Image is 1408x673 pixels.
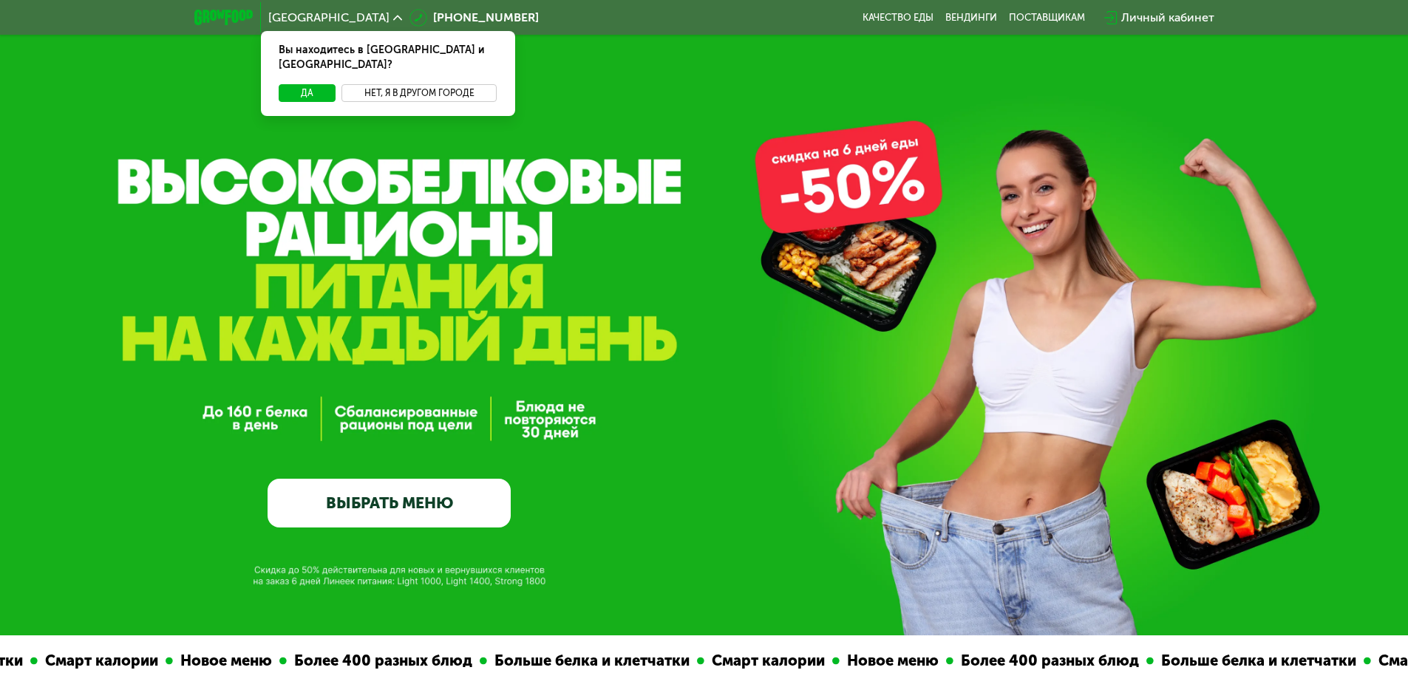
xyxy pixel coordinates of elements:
[172,649,279,672] div: Новое меню
[409,9,539,27] a: [PHONE_NUMBER]
[1009,12,1085,24] div: поставщикам
[486,649,696,672] div: Больше белка и клетчатки
[945,12,997,24] a: Вендинги
[341,84,497,102] button: Нет, я в другом городе
[37,649,165,672] div: Смарт калории
[1121,9,1214,27] div: Личный кабинет
[704,649,831,672] div: Смарт калории
[863,12,933,24] a: Качество еды
[268,479,511,527] a: ВЫБРАТЬ МЕНЮ
[953,649,1146,672] div: Более 400 разных блюд
[261,31,515,84] div: Вы находитесь в [GEOGRAPHIC_DATA] и [GEOGRAPHIC_DATA]?
[268,12,390,24] span: [GEOGRAPHIC_DATA]
[279,84,336,102] button: Да
[839,649,945,672] div: Новое меню
[286,649,479,672] div: Более 400 разных блюд
[1153,649,1363,672] div: Больше белка и клетчатки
